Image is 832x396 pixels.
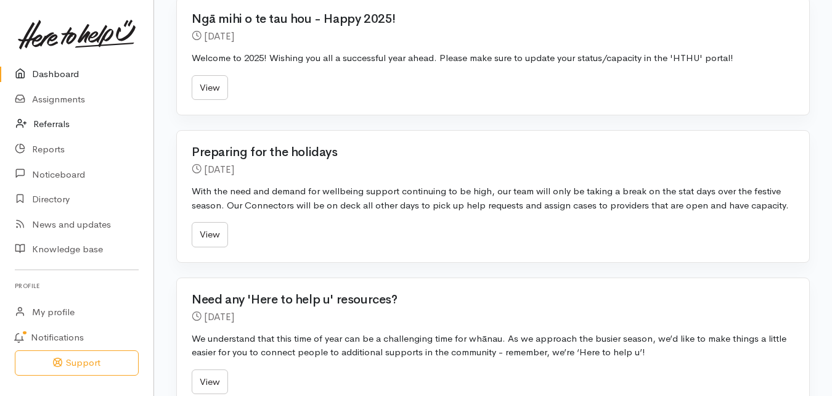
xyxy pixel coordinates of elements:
time: [DATE] [204,310,234,323]
p: Welcome to 2025! Wishing you all a successful year ahead. Please make sure to update your status/... [192,51,794,65]
h2: Ngā mihi o te tau hou - Happy 2025! [192,12,780,26]
p: With the need and demand for wellbeing support continuing to be high, our team will only be takin... [192,184,794,212]
button: Support [15,350,139,376]
a: View [192,369,228,395]
p: We understand that this time of year can be a challenging time for whānau. As we approach the bus... [192,332,794,360]
a: View [192,75,228,101]
time: [DATE] [204,163,234,176]
h2: Need any 'Here to help u' resources? [192,293,780,307]
time: [DATE] [204,30,234,43]
h6: Profile [15,278,139,294]
h2: Preparing for the holidays [192,146,780,159]
a: View [192,222,228,247]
